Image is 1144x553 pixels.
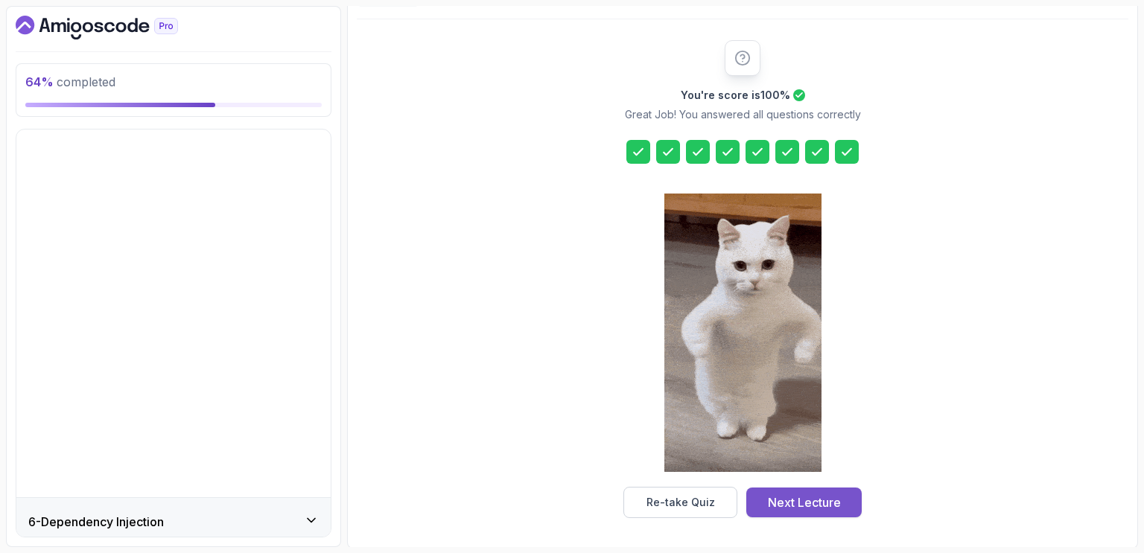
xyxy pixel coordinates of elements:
h2: You're score is 100 % [681,88,790,103]
button: Re-take Quiz [623,487,737,518]
div: Next Lecture [768,493,841,511]
button: 6-Dependency Injection [16,498,331,546]
span: 64 % [25,74,54,89]
img: cool-cat [664,194,822,472]
a: Dashboard [16,16,212,39]
button: Next Lecture [746,488,862,517]
div: Re-take Quiz [646,495,715,510]
p: Great Job! You answered all questions correctly [625,107,861,122]
span: completed [25,74,115,89]
h3: 6 - Dependency Injection [28,513,164,531]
